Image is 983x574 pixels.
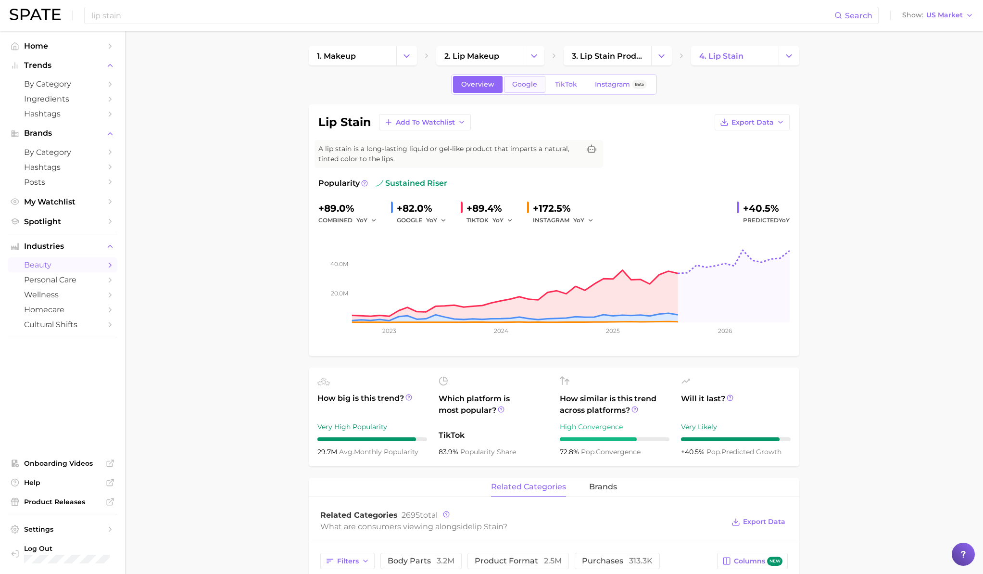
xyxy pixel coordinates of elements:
[524,46,544,65] button: Change Category
[926,13,963,18] span: US Market
[436,46,524,65] a: 2. lip makeup
[706,447,721,456] abbr: popularity index
[718,327,732,334] tspan: 2026
[651,46,672,65] button: Change Category
[581,447,641,456] span: convergence
[734,557,782,566] span: Columns
[24,290,101,299] span: wellness
[8,456,117,471] a: Onboarding Videos
[90,7,834,24] input: Search here for a brand, industry, or ingredient
[8,475,117,490] a: Help
[845,11,872,20] span: Search
[8,106,117,121] a: Hashtags
[681,393,791,416] span: Will it last?
[396,46,417,65] button: Change Category
[379,114,471,130] button: Add to Watchlist
[24,320,101,329] span: cultural shifts
[715,114,790,130] button: Export Data
[8,522,117,536] a: Settings
[466,201,519,216] div: +89.4%
[439,393,548,425] span: Which platform is most popular?
[356,216,367,224] span: YoY
[473,522,503,531] span: lip stain
[681,437,791,441] div: 9 / 10
[475,557,562,565] span: product format
[8,302,117,317] a: homecare
[320,520,724,533] div: What are consumers viewing alongside ?
[461,80,494,89] span: Overview
[8,287,117,302] a: wellness
[544,556,562,565] span: 2.5m
[699,51,744,61] span: 4. lip stain
[24,41,101,51] span: Home
[376,179,383,187] img: sustained riser
[560,437,669,441] div: 7 / 10
[8,214,117,229] a: Spotlight
[587,76,655,93] a: InstagramBeta
[444,51,499,61] span: 2. lip makeup
[24,94,101,103] span: Ingredients
[8,194,117,209] a: My Watchlist
[24,497,101,506] span: Product Releases
[24,525,101,534] span: Settings
[717,553,788,569] button: Columnsnew
[491,483,566,491] span: related categories
[24,148,101,157] span: by Category
[24,260,101,269] span: beauty
[453,76,503,93] a: Overview
[317,393,427,416] span: How big is this trend?
[460,447,516,456] span: popularity share
[8,541,117,566] a: Log out. Currently logged in with e-mail cmartinez@elfbeauty.com.
[309,46,396,65] a: 1. makeup
[466,215,519,226] div: TIKTOK
[24,242,101,251] span: Industries
[8,160,117,175] a: Hashtags
[396,118,455,127] span: Add to Watchlist
[8,126,117,140] button: Brands
[8,91,117,106] a: Ingredients
[320,510,398,520] span: Related Categories
[8,145,117,160] a: by Category
[743,215,790,226] span: Predicted
[318,178,360,189] span: Popularity
[606,327,620,334] tspan: 2025
[8,175,117,190] a: Posts
[320,553,375,569] button: Filters
[573,215,594,226] button: YoY
[402,510,420,520] span: 2695
[339,447,354,456] abbr: average
[555,80,577,89] span: TikTok
[439,447,460,456] span: 83.9%
[635,80,644,89] span: Beta
[24,61,101,70] span: Trends
[24,305,101,314] span: homecare
[900,9,976,22] button: ShowUS Market
[560,393,669,416] span: How similar is this trend across platforms?
[318,144,580,164] span: A lip stain is a long-lasting liquid or gel-like product that imparts a natural, tinted color to ...
[492,216,504,224] span: YoY
[24,478,101,487] span: Help
[318,215,383,226] div: combined
[24,178,101,187] span: Posts
[317,437,427,441] div: 9 / 10
[24,459,101,468] span: Onboarding Videos
[706,447,781,456] span: predicted growth
[560,421,669,433] div: High Convergence
[8,38,117,53] a: Home
[24,109,101,118] span: Hashtags
[564,46,651,65] a: 3. lip stain products
[767,557,782,566] span: new
[691,46,779,65] a: 4. lip stain
[779,217,790,224] span: YoY
[10,9,61,20] img: SPATE
[317,447,339,456] span: 29.7m
[8,495,117,509] a: Product Releases
[24,129,101,138] span: Brands
[376,178,447,189] span: sustained riser
[573,216,584,224] span: YoY
[8,239,117,254] button: Industries
[902,13,923,18] span: Show
[24,163,101,172] span: Hashtags
[8,58,117,73] button: Trends
[318,201,383,216] div: +89.0%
